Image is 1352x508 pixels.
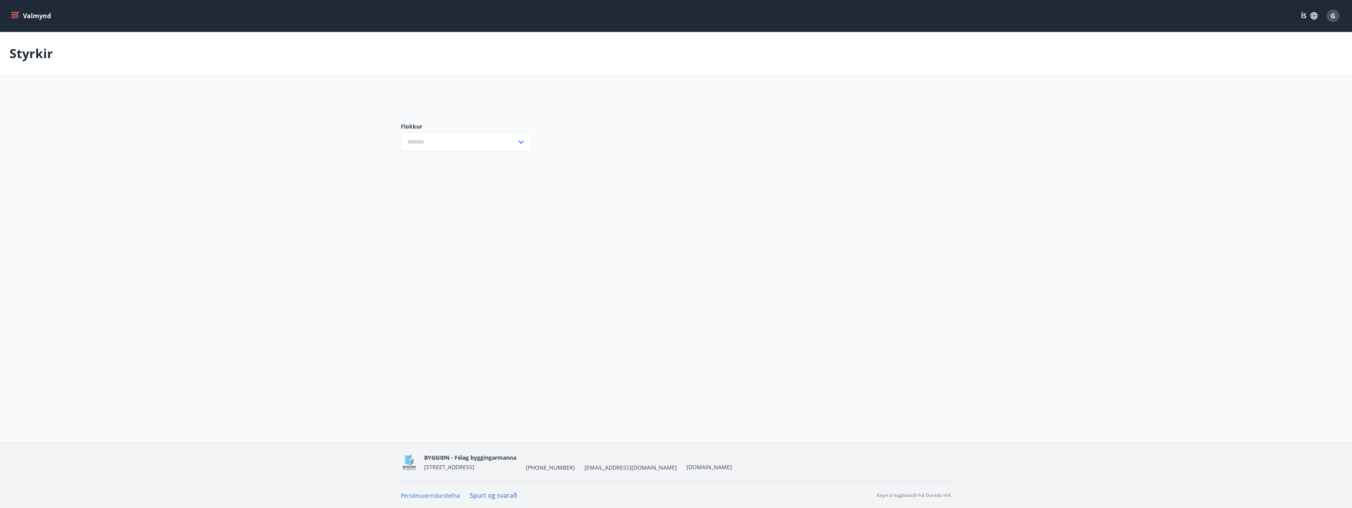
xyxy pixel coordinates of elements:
a: Persónuverndarstefna [401,492,460,499]
span: [EMAIL_ADDRESS][DOMAIN_NAME] [584,464,677,472]
a: [DOMAIN_NAME] [686,463,732,471]
span: G [1331,11,1335,20]
span: BYGGIÐN - Félag byggingarmanna [424,454,516,461]
button: menu [9,9,54,23]
span: [PHONE_NUMBER] [526,464,575,472]
label: Flokkur [401,123,531,131]
p: Keyrt á hugbúnaði frá Dorado ehf. [877,492,952,499]
button: G [1324,6,1343,25]
p: Styrkir [9,45,53,62]
img: BKlGVmlTW1Qrz68WFGMFQUcXHWdQd7yePWMkvn3i.png [401,454,418,471]
button: ÍS [1297,9,1322,23]
a: Spurt og svarað [470,491,517,500]
span: [STREET_ADDRESS] [424,463,474,471]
